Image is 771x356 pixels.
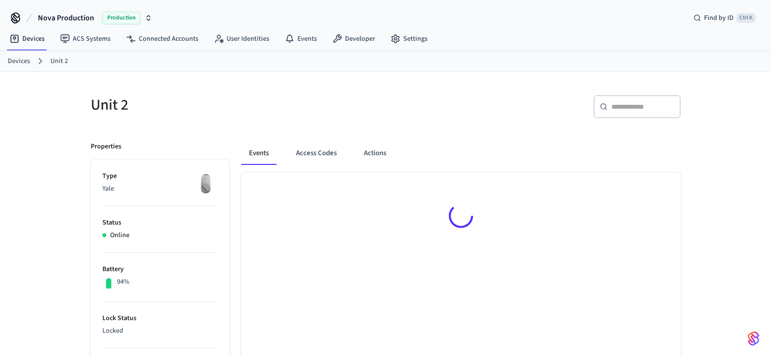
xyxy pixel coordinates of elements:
a: Unit 2 [50,56,68,66]
div: Find by IDCtrl K [686,9,763,27]
img: SeamLogoGradient.69752ec5.svg [748,331,759,346]
span: Find by ID [704,13,734,23]
span: Ctrl K [737,13,755,23]
p: Yale [102,184,218,194]
a: Settings [383,30,435,48]
p: Status [102,218,218,228]
a: ACS Systems [52,30,118,48]
img: August Wifi Smart Lock 3rd Gen, Silver, Front [194,171,218,195]
p: Locked [102,326,218,336]
p: Properties [91,142,121,152]
span: Nova Production [38,12,94,24]
p: Type [102,171,218,181]
p: Battery [102,264,218,275]
button: Access Codes [288,142,344,165]
a: Developer [325,30,383,48]
a: Devices [8,56,30,66]
a: Devices [2,30,52,48]
button: Actions [356,142,394,165]
p: 94% [117,277,130,287]
a: Events [277,30,325,48]
a: Connected Accounts [118,30,206,48]
p: Online [110,230,130,241]
div: ant example [241,142,681,165]
h5: Unit 2 [91,95,380,115]
a: User Identities [206,30,277,48]
span: Production [102,12,141,24]
p: Lock Status [102,313,218,324]
button: Events [241,142,277,165]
